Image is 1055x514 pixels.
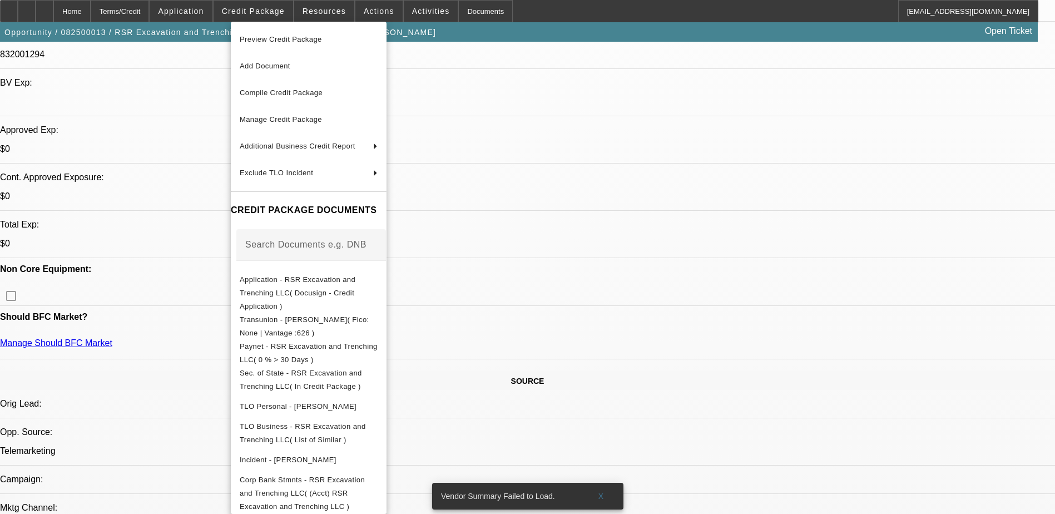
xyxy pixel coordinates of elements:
button: Incident - Harper, Rodney [231,447,387,473]
span: Manage Credit Package [240,115,322,123]
mat-label: Search Documents e.g. DNB [245,240,366,249]
button: TLO Personal - Harper, Rodney [231,393,387,420]
span: Corp Bank Stmnts - RSR Excavation and Trenching LLC( (Acct) RSR Excavation and Trenching LLC ) [240,476,365,511]
span: TLO Business - RSR Excavation and Trenching LLC( List of Similar ) [240,422,366,444]
span: Sec. of State - RSR Excavation and Trenching LLC( In Credit Package ) [240,369,362,391]
span: Application - RSR Excavation and Trenching LLC( Docusign - Credit Application ) [240,275,355,310]
span: TLO Personal - [PERSON_NAME] [240,402,356,411]
span: Exclude TLO Incident [240,169,313,177]
button: Corp Bank Stmnts - RSR Excavation and Trenching LLC( (Acct) RSR Excavation and Trenching LLC ) [231,473,387,513]
button: Transunion - Harper, Rodney( Fico: None | Vantage :626 ) [231,313,387,340]
button: TLO Business - RSR Excavation and Trenching LLC( List of Similar ) [231,420,387,447]
span: Paynet - RSR Excavation and Trenching LLC( 0 % > 30 Days ) [240,342,378,364]
h4: CREDIT PACKAGE DOCUMENTS [231,204,387,217]
button: Application - RSR Excavation and Trenching LLC( Docusign - Credit Application ) [231,273,387,313]
span: Incident - [PERSON_NAME] [240,456,336,464]
span: Add Document [240,62,290,70]
span: Compile Credit Package [240,88,323,97]
button: Paynet - RSR Excavation and Trenching LLC( 0 % > 30 Days ) [231,340,387,367]
span: Additional Business Credit Report [240,142,355,150]
span: Preview Credit Package [240,35,322,43]
button: Sec. of State - RSR Excavation and Trenching LLC( In Credit Package ) [231,367,387,393]
span: Transunion - [PERSON_NAME]( Fico: None | Vantage :626 ) [240,315,369,337]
